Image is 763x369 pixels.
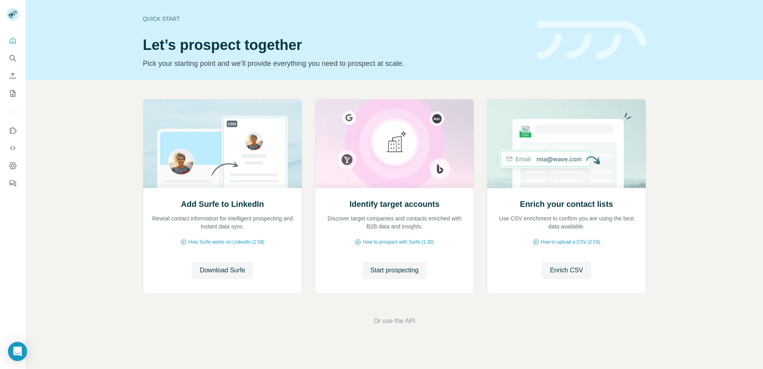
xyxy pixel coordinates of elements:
img: Identify target accounts [315,99,474,188]
img: Enrich your contact lists [487,99,646,188]
button: Use Surfe API [6,141,19,155]
p: Reveal contact information for intelligent prospecting and instant data sync. [151,214,294,230]
p: Discover target companies and contacts enriched with B2B data and insights. [323,214,466,230]
button: Enrich CSV [6,69,19,83]
p: Pick your starting point and we’ll provide everything you need to prospect at scale. [143,58,528,69]
button: Use Surfe on LinkedIn [6,123,19,138]
p: Use CSV enrichment to confirm you are using the best data available. [495,214,638,230]
div: Open Intercom Messenger [8,342,27,361]
img: Add Surfe to LinkedIn [143,99,302,188]
span: How Surfe works on LinkedIn (1:58) [188,238,265,246]
button: Search [6,51,19,65]
span: How to prospect with Surfe (1:30) [363,238,434,246]
button: Quick start [6,34,19,48]
span: Enrich CSV [550,266,583,275]
h2: Identify target accounts [350,198,440,210]
span: Download Surfe [200,266,245,275]
h2: Enrich your contact lists [520,198,613,210]
button: My lists [6,86,19,101]
button: Start prospecting [362,262,427,279]
img: banner [537,21,646,60]
span: How to upload a CSV (2:59) [541,238,600,246]
h2: Add Surfe to LinkedIn [181,198,264,210]
div: Quick start [143,15,528,23]
button: Enrich CSV [542,262,591,279]
button: Feedback [6,176,19,190]
button: Download Surfe [192,262,253,279]
h1: Let’s prospect together [143,37,528,53]
span: Start prospecting [370,266,419,275]
button: Dashboard [6,159,19,173]
button: Or use the API [374,316,415,326]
